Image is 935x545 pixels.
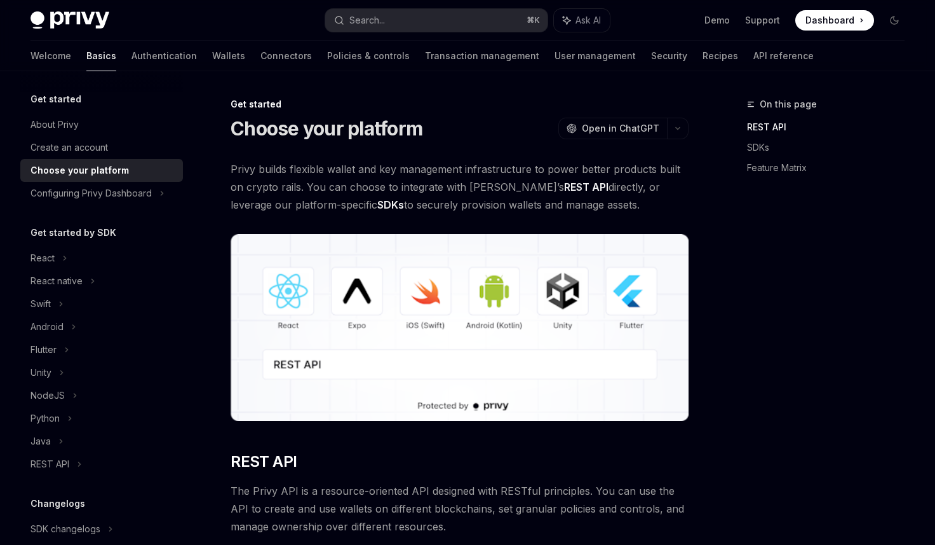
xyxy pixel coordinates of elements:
[30,186,152,201] div: Configuring Privy Dashboard
[30,140,108,155] div: Create an account
[30,457,69,472] div: REST API
[327,41,410,71] a: Policies & controls
[231,482,689,535] span: The Privy API is a resource-oriented API designed with RESTful principles. You can use the API to...
[231,117,422,140] h1: Choose your platform
[30,521,100,537] div: SDK changelogs
[703,41,738,71] a: Recipes
[30,41,71,71] a: Welcome
[349,13,385,28] div: Search...
[425,41,539,71] a: Transaction management
[704,14,730,27] a: Demo
[30,117,79,132] div: About Privy
[805,14,854,27] span: Dashboard
[30,365,51,380] div: Unity
[575,14,601,27] span: Ask AI
[212,41,245,71] a: Wallets
[30,92,81,107] h5: Get started
[760,97,817,112] span: On this page
[30,388,65,403] div: NodeJS
[554,9,610,32] button: Ask AI
[231,234,689,421] img: images/Platform2.png
[377,198,404,211] strong: SDKs
[30,342,57,357] div: Flutter
[747,117,915,137] a: REST API
[260,41,312,71] a: Connectors
[30,273,83,289] div: React native
[30,319,64,335] div: Android
[20,159,183,182] a: Choose your platform
[30,225,116,240] h5: Get started by SDK
[325,9,548,32] button: Search...⌘K
[795,10,874,31] a: Dashboard
[30,11,109,29] img: dark logo
[558,118,667,139] button: Open in ChatGPT
[231,160,689,214] span: Privy builds flexible wallet and key management infrastructure to power better products built on ...
[231,98,689,111] div: Get started
[747,137,915,158] a: SDKs
[582,122,659,135] span: Open in ChatGPT
[555,41,636,71] a: User management
[30,251,55,266] div: React
[20,136,183,159] a: Create an account
[745,14,780,27] a: Support
[753,41,814,71] a: API reference
[30,163,129,178] div: Choose your platform
[651,41,687,71] a: Security
[30,434,51,449] div: Java
[30,296,51,312] div: Swift
[86,41,116,71] a: Basics
[564,181,609,193] strong: REST API
[231,452,297,472] span: REST API
[527,15,540,25] span: ⌘ K
[30,496,85,511] h5: Changelogs
[747,158,915,178] a: Feature Matrix
[884,10,905,31] button: Toggle dark mode
[30,411,60,426] div: Python
[20,113,183,136] a: About Privy
[131,41,197,71] a: Authentication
